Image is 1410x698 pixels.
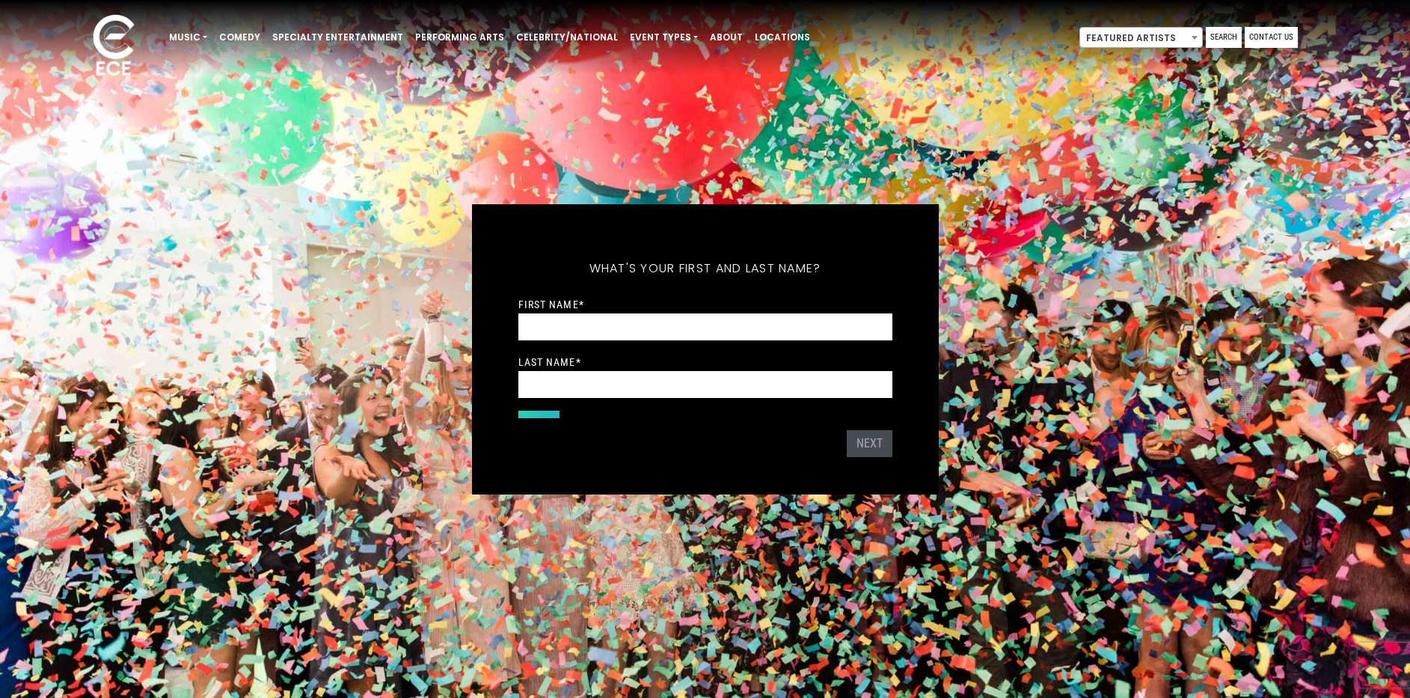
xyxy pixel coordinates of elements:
[1080,28,1202,49] span: Featured Artists
[213,25,266,50] a: Comedy
[510,25,624,50] a: Celebrity/National
[704,25,749,50] a: About
[518,242,892,296] h5: What's your first and last name?
[1206,27,1242,48] a: Search
[409,25,510,50] a: Performing Arts
[266,25,409,50] a: Specialty Entertainment
[749,25,816,50] a: Locations
[163,25,213,50] a: Music
[76,10,151,83] img: ece_new_logo_whitev2-1.png
[1245,27,1298,48] a: Contact Us
[518,355,581,369] label: Last Name
[624,25,704,50] a: Event Types
[1079,27,1203,48] span: Featured Artists
[518,298,584,311] label: First Name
